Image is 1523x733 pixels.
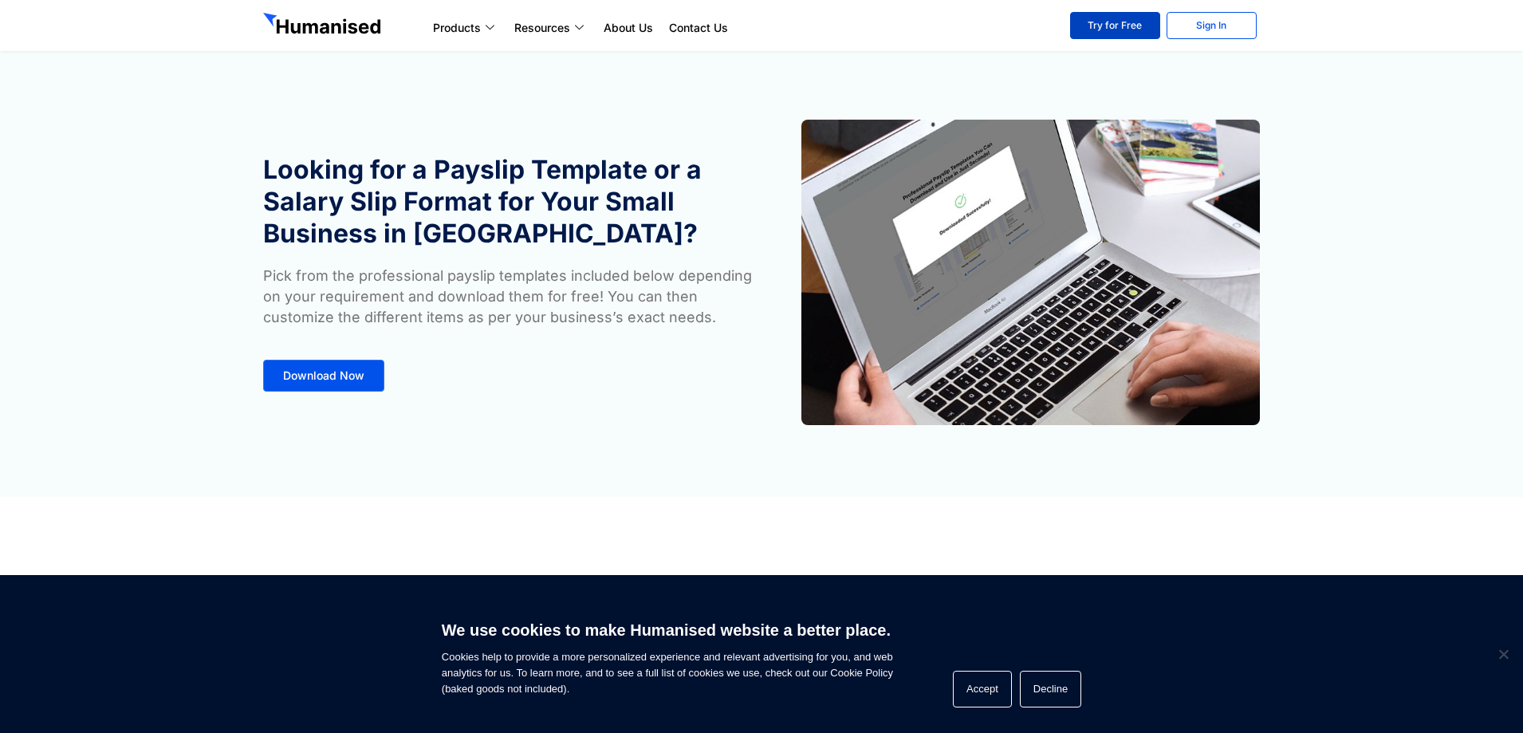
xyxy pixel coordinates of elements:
[506,18,596,37] a: Resources
[1070,12,1160,39] a: Try for Free
[596,18,661,37] a: About Us
[263,13,384,38] img: GetHumanised Logo
[1495,646,1511,662] span: Decline
[1167,12,1257,39] a: Sign In
[425,18,506,37] a: Products
[283,370,364,381] span: Download Now
[263,360,384,392] a: Download Now
[442,619,893,641] h6: We use cookies to make Humanised website a better place.
[442,611,893,697] span: Cookies help to provide a more personalized experience and relevant advertising for you, and web ...
[1020,671,1081,707] button: Decline
[263,154,754,250] h1: Looking for a Payslip Template or a Salary Slip Format for Your Small Business in [GEOGRAPHIC_DATA]?
[661,18,736,37] a: Contact Us
[263,266,754,328] p: Pick from the professional payslip templates included below depending on your requirement and dow...
[953,671,1012,707] button: Accept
